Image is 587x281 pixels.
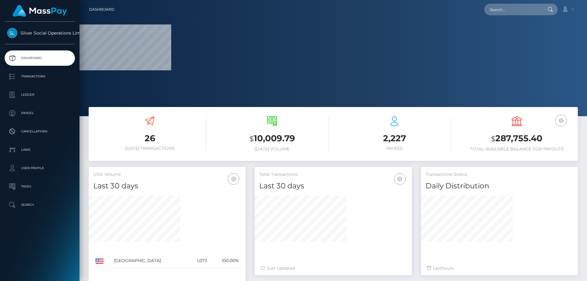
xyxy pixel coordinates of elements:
span: Silver Social Operations Limited [5,30,75,36]
input: Search... [484,4,542,15]
img: Silver Social Operations Limited [7,28,17,38]
h3: 10,009.79 [216,132,329,145]
td: [GEOGRAPHIC_DATA] [112,254,188,268]
h4: Last 30 days [93,181,241,191]
h6: [DATE] Volume [216,146,329,152]
img: US.png [95,258,104,264]
td: 100.00% [209,254,241,268]
a: User Profile [5,161,75,176]
h3: 287,755.40 [460,132,573,145]
p: Transactions [7,72,72,81]
p: Dashboard [7,54,72,63]
p: Search [7,200,72,209]
h6: [DATE] Transactions [93,146,206,151]
a: Dashboard [5,50,75,66]
small: $ [491,135,495,143]
p: Payees [7,109,72,118]
h6: Total Available Balance for Payouts [460,146,573,152]
a: Dashboard [89,3,114,16]
h5: USD Volume [93,172,241,178]
a: Ledger [5,87,75,102]
h4: Daily Distribution [426,181,573,191]
h4: Last 30 days [259,181,407,191]
h3: 2,227 [338,132,451,144]
a: Links [5,142,75,157]
p: Cancellations [7,127,72,136]
a: Search [5,197,75,213]
p: Taxes [7,182,72,191]
h5: Transactions Status [426,172,573,178]
h5: Total Transactions [259,172,407,178]
a: Payees [5,105,75,121]
p: User Profile [7,164,72,173]
img: MassPay Logo [13,5,67,17]
h3: 26 [93,132,206,144]
td: 1,073 [188,254,209,268]
p: Links [7,145,72,154]
a: Taxes [5,179,75,194]
div: Last hours [427,265,572,272]
div: Just Updated [261,265,405,272]
h6: Payees [338,146,451,151]
p: Ledger [7,90,72,99]
a: Cancellations [5,124,75,139]
small: $ [249,135,254,143]
a: Transactions [5,69,75,84]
